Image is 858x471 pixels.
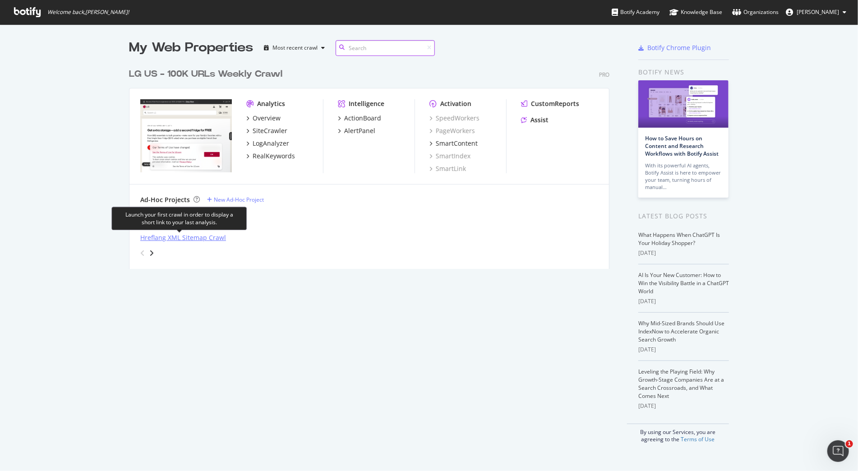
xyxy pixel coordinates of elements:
[647,43,711,52] div: Botify Chrome Plugin
[531,99,579,108] div: CustomReports
[119,211,239,226] div: Launch your first crawl in order to display a short link to your last analysis.
[521,115,549,125] a: Assist
[530,115,549,125] div: Assist
[246,126,287,135] a: SiteCrawler
[344,114,381,123] div: ActionBoard
[349,99,384,108] div: Intelligence
[140,233,226,242] a: Hreflang XML Sitemap Crawl
[129,68,282,81] div: LG US - 100K URLs Weekly Crawl
[338,114,381,123] a: ActionBoard
[137,246,148,260] div: angle-left
[638,346,729,354] div: [DATE]
[436,139,478,148] div: SmartContent
[638,249,729,257] div: [DATE]
[638,402,729,410] div: [DATE]
[338,126,375,135] a: AlertPanel
[429,114,480,123] a: SpeedWorkers
[129,39,253,57] div: My Web Properties
[429,139,478,148] a: SmartContent
[47,9,129,16] span: Welcome back, [PERSON_NAME] !
[638,231,720,247] a: What Happens When ChatGPT Is Your Holiday Shopper?
[638,80,729,128] img: How to Save Hours on Content and Research Workflows with Botify Assist
[253,152,295,161] div: RealKeywords
[797,8,839,16] span: Tobias Gillberg
[429,152,471,161] a: SmartIndex
[638,297,729,305] div: [DATE]
[827,440,849,462] iframe: Intercom live chat
[521,99,579,108] a: CustomReports
[429,126,475,135] a: PageWorkers
[129,68,286,81] a: LG US - 100K URLs Weekly Crawl
[207,196,264,203] a: New Ad-Hoc Project
[440,99,471,108] div: Activation
[257,99,285,108] div: Analytics
[638,319,724,343] a: Why Mid-Sized Brands Should Use IndexNow to Accelerate Organic Search Growth
[645,134,719,157] a: How to Save Hours on Content and Research Workflows with Botify Assist
[638,43,711,52] a: Botify Chrome Plugin
[612,8,660,17] div: Botify Academy
[669,8,722,17] div: Knowledge Base
[253,126,287,135] div: SiteCrawler
[732,8,779,17] div: Organizations
[246,152,295,161] a: RealKeywords
[148,249,155,258] div: angle-right
[253,114,281,123] div: Overview
[638,271,729,295] a: AI Is Your New Customer: How to Win the Visibility Battle in a ChatGPT World
[638,67,729,77] div: Botify news
[779,5,853,19] button: [PERSON_NAME]
[214,196,264,203] div: New Ad-Hoc Project
[272,45,318,51] div: Most recent crawl
[638,368,724,400] a: Leveling the Playing Field: Why Growth-Stage Companies Are at a Search Crossroads, and What Comes...
[681,435,715,443] a: Terms of Use
[253,139,289,148] div: LogAnalyzer
[627,424,729,443] div: By using our Services, you are agreeing to the
[140,195,190,204] div: Ad-Hoc Projects
[638,211,729,221] div: Latest Blog Posts
[246,114,281,123] a: Overview
[344,126,375,135] div: AlertPanel
[140,99,232,172] img: www.lg.com/us
[429,164,466,173] a: SmartLink
[336,40,435,56] input: Search
[645,162,722,191] div: With its powerful AI agents, Botify Assist is here to empower your team, turning hours of manual…
[246,139,289,148] a: LogAnalyzer
[846,440,853,448] span: 1
[599,71,609,78] div: Pro
[260,41,328,55] button: Most recent crawl
[129,57,617,269] div: grid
